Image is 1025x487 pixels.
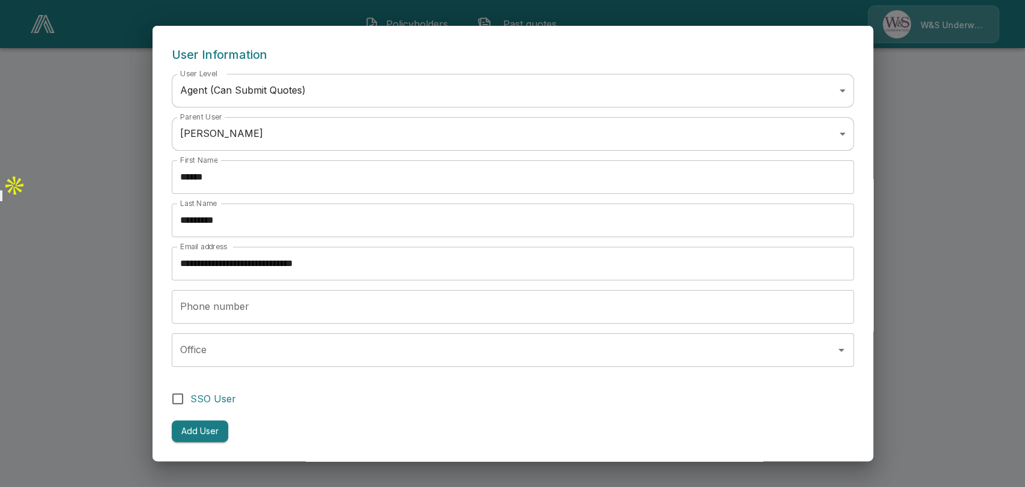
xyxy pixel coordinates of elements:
div: [PERSON_NAME] [172,117,854,151]
span: SSO User [190,392,236,406]
img: Apollo [2,174,26,198]
div: Agent (Can Submit Quotes) [172,74,854,107]
label: Email address [180,241,227,252]
label: First Name [180,155,217,165]
button: Add User [172,420,228,443]
label: Last Name [180,198,217,208]
label: Parent User [180,112,222,122]
h6: User Information [172,45,854,64]
button: Open [833,342,850,358]
label: User Level [180,68,217,79]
